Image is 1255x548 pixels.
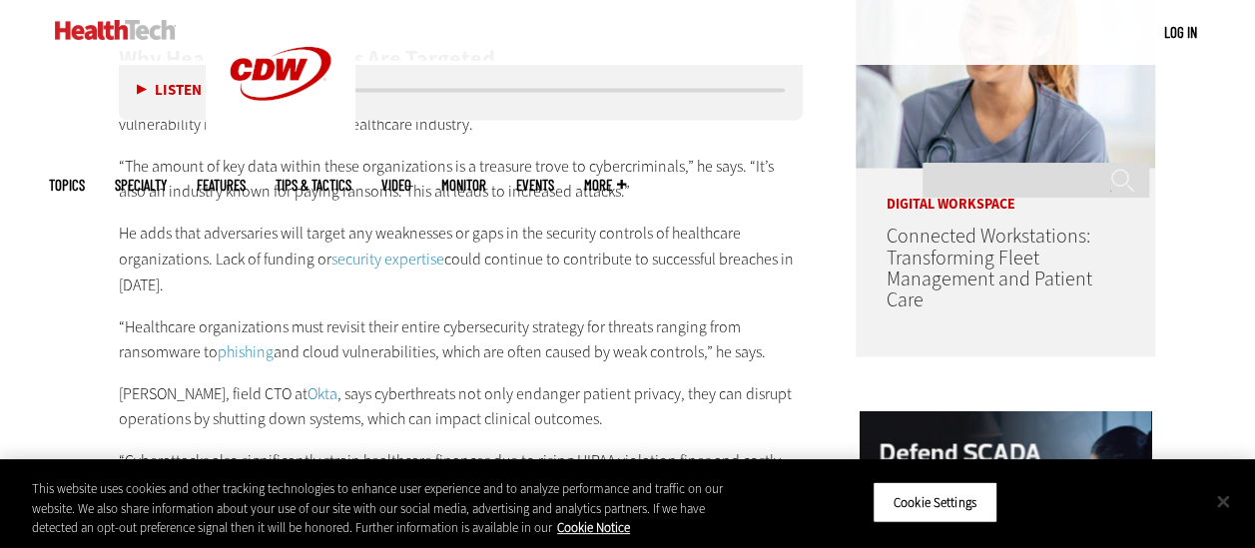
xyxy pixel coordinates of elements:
p: “Healthcare organizations must revisit their entire cybersecurity strategy for threats ranging fr... [119,313,804,364]
a: MonITor [441,178,486,193]
div: This website uses cookies and other tracking technologies to enhance user experience and to analy... [32,479,753,538]
a: Features [197,178,246,193]
a: phishing [218,340,274,361]
a: Tips & Tactics [276,178,351,193]
a: CDW [206,132,355,153]
a: More information about your privacy [557,519,630,536]
span: More [584,178,626,193]
p: He adds that adversaries will target any weaknesses or gaps in the security controls of healthcar... [119,221,804,297]
p: “Cyberattacks also significantly strain healthcare finances due to rising HIPAA violation fines a... [119,447,804,524]
a: Events [516,178,554,193]
p: [PERSON_NAME], field CTO at , says cyberthreats not only endanger patient privacy, they can disru... [119,380,804,431]
a: Video [381,178,411,193]
p: Digital Workspace [856,168,1155,212]
span: Topics [49,178,85,193]
a: Connected Workstations: Transforming Fleet Management and Patient Care [886,223,1091,312]
div: User menu [1164,22,1197,43]
img: Home [55,20,176,40]
button: Close [1201,479,1245,523]
a: security expertise [331,248,444,269]
button: Cookie Settings [873,481,997,523]
a: Okta [308,382,337,403]
span: Specialty [115,178,167,193]
a: Log in [1164,23,1197,41]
